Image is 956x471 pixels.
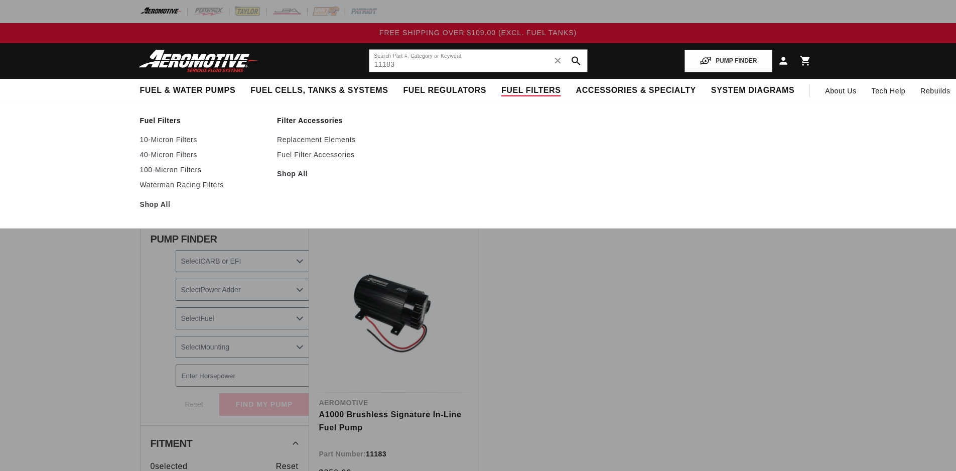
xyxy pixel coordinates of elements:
summary: Tech Help [864,79,913,103]
summary: Fuel Cells, Tanks & Systems [243,79,395,102]
span: Fuel Filters [501,85,561,96]
button: search button [565,50,587,72]
summary: System Diagrams [704,79,802,102]
a: About Us [817,79,864,103]
span: FREE SHIPPING OVER $109.00 (EXCL. FUEL TANKS) [379,29,577,37]
span: Fuel & Water Pumps [140,85,236,96]
a: Waterman Racing Filters [140,180,267,189]
a: 40-Micron Filters [140,150,267,159]
a: Fuel Filter Accessories [277,150,404,159]
span: ✕ [554,53,563,69]
input: Enter Horsepower [176,365,310,387]
summary: Fuel & Water Pumps [132,79,243,102]
a: Fuel Filters [140,116,267,125]
span: Tech Help [872,85,906,96]
span: About Us [825,87,856,95]
span: Fuel Cells, Tanks & Systems [250,85,388,96]
a: Shop All [140,200,267,209]
select: Mounting [176,336,310,358]
button: PUMP FINDER [685,50,772,72]
span: PUMP FINDER [151,234,217,244]
a: Shop All [277,169,404,178]
span: System Diagrams [711,85,794,96]
span: Rebuilds [920,85,950,96]
img: Aeromotive [136,49,261,73]
summary: Fuel Regulators [395,79,493,102]
a: A1000 Brushless Signature In-Line Fuel Pump [319,408,468,434]
input: Search by Part Number, Category or Keyword [369,50,587,72]
a: Replacement Elements [277,135,404,144]
span: Accessories & Specialty [576,85,696,96]
select: CARB or EFI [176,250,310,272]
a: 100-Micron Filters [140,165,267,174]
span: Fitment [151,438,193,448]
summary: Fuel Filters [494,79,569,102]
select: Power Adder [176,279,310,301]
a: 10-Micron Filters [140,135,267,144]
span: Fuel Regulators [403,85,486,96]
a: Filter Accessories [277,116,404,125]
select: Fuel [176,307,310,329]
summary: Accessories & Specialty [569,79,704,102]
